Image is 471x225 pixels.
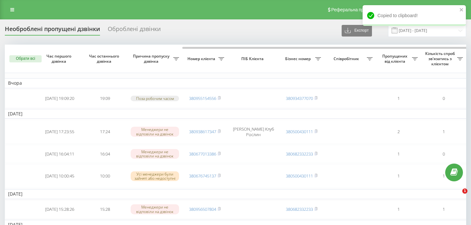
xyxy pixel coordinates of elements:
span: Час останнього дзвінка [87,54,122,64]
div: Менеджери не відповіли на дзвінок [131,204,179,214]
span: Причина пропуску дзвінка [131,54,173,64]
div: Необроблені пропущені дзвінки [5,26,100,36]
td: [DATE] 19:09:20 [37,90,82,108]
td: 16:04 [82,145,127,163]
a: 380682332233 [286,206,313,212]
span: Пропущених від клієнта [379,54,412,64]
span: Час першого дзвінка [42,54,77,64]
td: 1 [376,90,421,108]
a: 380676745137 [189,173,216,179]
div: Менеджери не відповіли на дзвінок [131,127,179,136]
div: Оброблені дзвінки [108,26,161,36]
td: 0 [421,90,466,108]
td: 1 [421,164,466,188]
td: 1 [376,145,421,163]
td: 10:00 [82,164,127,188]
div: Усі менеджери були зайняті або недоступні [131,171,179,181]
span: ПІБ Клієнта [233,56,274,61]
td: 15:28 [82,200,127,219]
a: 380938617347 [189,129,216,134]
td: [DATE] 17:23:55 [37,120,82,144]
span: 1 [462,188,467,194]
td: 17:24 [82,120,127,144]
td: 19:09 [82,90,127,108]
span: Кількість спроб зв'язатись з клієнтом [424,51,457,66]
td: [PERSON_NAME] Клуб Рослин [227,120,279,144]
button: Експорт [342,25,372,37]
td: 1 [376,164,421,188]
td: 0 [421,145,466,163]
a: 380677013386 [189,151,216,157]
div: Менеджери не відповіли на дзвінок [131,149,179,159]
td: [DATE] 15:28:26 [37,200,82,219]
span: Реферальна програма [331,7,379,12]
td: 1 [421,200,466,219]
span: Бізнес номер [282,56,315,61]
span: Номер клієнта [185,56,218,61]
td: [DATE] 10:00:45 [37,164,82,188]
td: 1 [376,200,421,219]
a: 380500430111 [286,129,313,134]
a: 380682332233 [286,151,313,157]
a: 380956507804 [189,206,216,212]
div: Copied to clipboard! [363,5,466,26]
div: Поза робочим часом [131,96,179,101]
a: 380934377070 [286,95,313,101]
td: [DATE] 16:04:11 [37,145,82,163]
button: close [459,7,464,13]
span: Співробітник [327,56,367,61]
button: Обрати всі [9,55,42,62]
a: 380955154556 [189,95,216,101]
a: 380500430111 [286,173,313,179]
td: 1 [421,120,466,144]
iframe: Intercom live chat [449,188,465,204]
td: 2 [376,120,421,144]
